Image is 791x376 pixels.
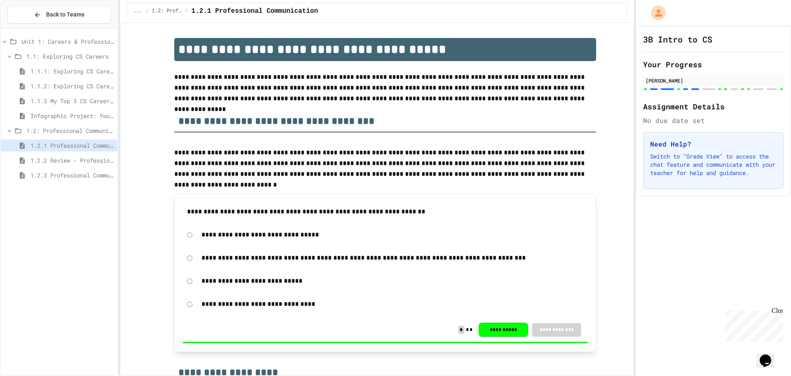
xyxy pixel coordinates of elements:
h2: Assignment Details [643,101,784,112]
span: Back to Teams [46,10,84,19]
span: 1.1.2: Exploring CS Careers - Review [30,82,114,90]
span: 1.2.1 Professional Communication [30,141,114,150]
span: / [145,8,148,14]
h3: Need Help? [650,139,777,149]
span: Infographic Project: Your favorite CS [30,111,114,120]
span: 1.2: Professional Communication [152,8,182,14]
div: My Account [642,3,668,22]
span: 1.2: Professional Communication [26,126,114,135]
iframe: chat widget [756,343,783,368]
div: [PERSON_NAME] [646,77,781,84]
span: 1.1.1: Exploring CS Careers [30,67,114,76]
p: Switch to "Grade View" to access the chat feature and communicate with your teacher for help and ... [650,152,777,177]
div: No due date set [643,116,784,125]
div: Chat with us now!Close [3,3,57,52]
span: Unit 1: Careers & Professionalism [21,37,114,46]
span: 1.1.3 My Top 3 CS Careers! [30,97,114,105]
span: / [185,8,188,14]
span: 1.2.3 Professional Communication Challenge [30,171,114,180]
span: 1.2.2 Review - Professional Communication [30,156,114,165]
button: Back to Teams [7,6,111,24]
span: 1.2.1 Professional Communication [192,6,318,16]
span: 1.1: Exploring CS Careers [26,52,114,61]
h1: 3B Intro to CS [643,33,712,45]
h2: Your Progress [643,59,784,70]
span: ... [133,8,143,14]
iframe: chat widget [723,307,783,342]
